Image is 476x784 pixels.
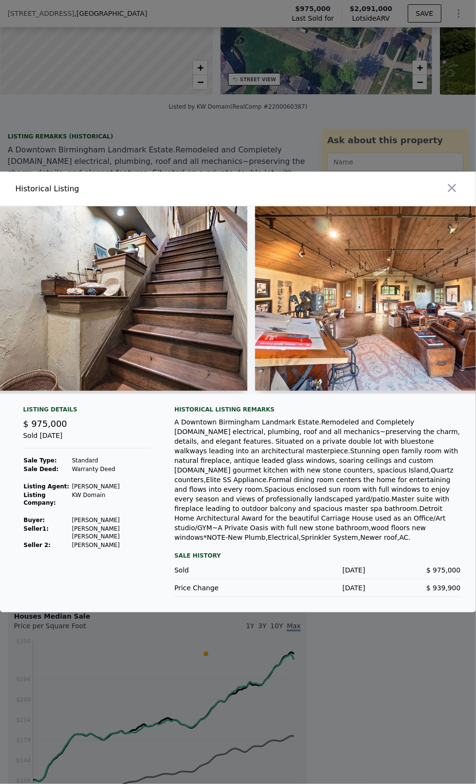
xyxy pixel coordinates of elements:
[24,492,56,506] strong: Listing Company:
[72,491,151,507] td: KW Domain
[174,583,270,593] div: Price Change
[174,565,270,575] div: Sold
[72,541,151,549] td: [PERSON_NAME]
[15,183,234,195] div: Historical Listing
[174,550,461,561] div: Sale History
[24,525,49,532] strong: Seller 1 :
[72,482,151,491] td: [PERSON_NAME]
[270,583,366,593] div: [DATE]
[427,584,461,592] span: $ 939,900
[270,565,366,575] div: [DATE]
[72,465,151,473] td: Warranty Deed
[23,406,151,417] div: Listing Details
[24,517,45,523] strong: Buyer :
[72,456,151,465] td: Standard
[24,483,69,490] strong: Listing Agent:
[24,457,57,464] strong: Sale Type:
[24,466,59,473] strong: Sale Deed:
[23,419,67,429] span: $ 975,000
[174,406,461,413] div: Historical Listing remarks
[72,524,151,541] td: [PERSON_NAME] [PERSON_NAME]
[24,542,50,548] strong: Seller 2:
[174,417,461,542] div: A Downtown Birmingham Landmark Estate.Remodeled and Completely [DOMAIN_NAME] electrical, plumbing...
[23,431,151,448] div: Sold [DATE]
[427,566,461,574] span: $ 975,000
[72,516,151,524] td: [PERSON_NAME]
